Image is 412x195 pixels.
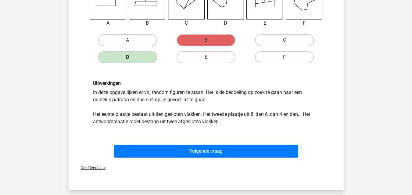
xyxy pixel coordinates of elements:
div: In deze opgave lijken er vrij random figuren te staan. Het is de bedoeling op zoek te gaan naar e... [88,80,324,125]
div: F [281,19,327,27]
h6: Uitwerkingen [93,80,319,86]
label: E [177,51,235,63]
label: D [98,51,157,63]
label: C [255,34,314,46]
span: Geef feedback [76,165,106,170]
div: C [163,19,210,27]
div: D [203,19,249,27]
div: B [124,19,170,27]
label: A [98,34,157,46]
div: E [242,19,288,27]
label: F [255,51,314,63]
label: B [177,34,235,46]
div: A [85,19,131,27]
button: Volgende vraag [114,145,298,158]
